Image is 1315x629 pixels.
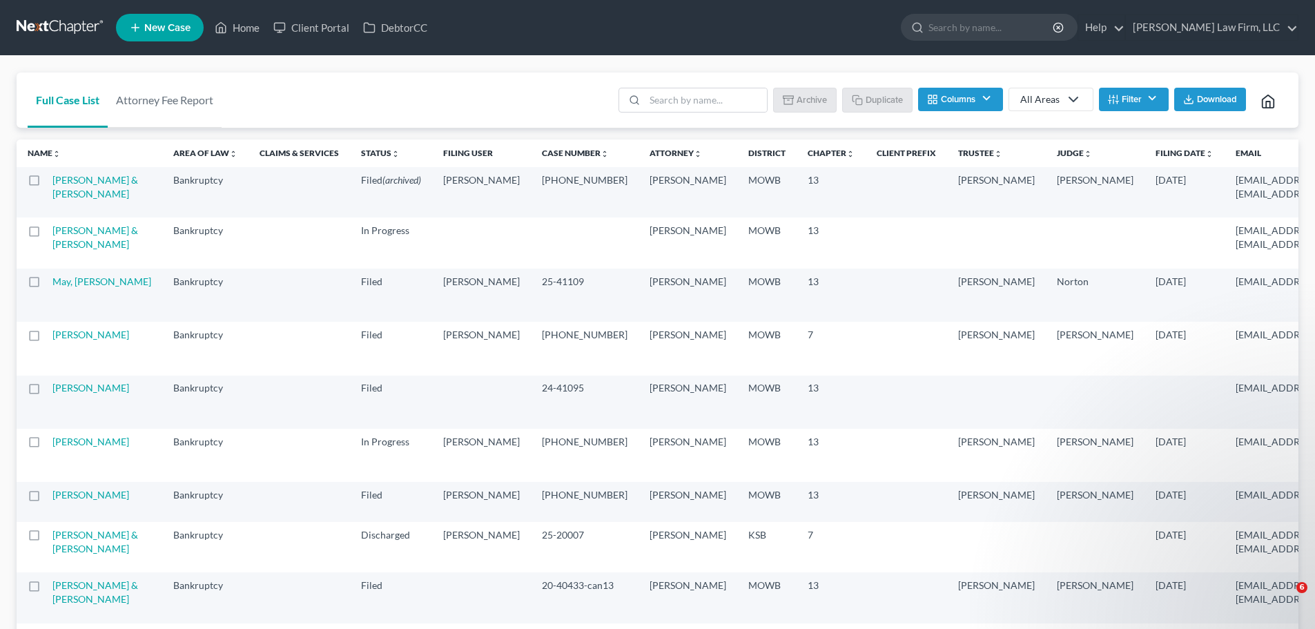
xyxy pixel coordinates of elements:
td: 24-41095 [531,376,639,429]
td: [DATE] [1144,429,1225,482]
a: DebtorCC [356,15,434,40]
td: 13 [797,217,866,268]
button: Download [1174,88,1246,111]
td: 13 [797,572,866,623]
a: [PERSON_NAME] Law Firm, LLC [1126,15,1298,40]
td: MOWB [737,376,797,429]
td: 13 [797,167,866,217]
td: MOWB [737,167,797,217]
th: Filing User [432,139,531,167]
td: [PERSON_NAME] [1046,429,1144,482]
a: Filing Dateunfold_more [1156,148,1214,158]
td: [DATE] [1144,572,1225,623]
input: Search by name... [928,14,1055,40]
td: [PERSON_NAME] [639,429,737,482]
a: Trusteeunfold_more [958,148,1002,158]
a: May, [PERSON_NAME] [52,275,151,287]
i: unfold_more [846,150,855,158]
td: [PERSON_NAME] [947,269,1046,322]
td: [PERSON_NAME] [947,429,1046,482]
td: [PERSON_NAME] [432,522,531,572]
td: 25-41109 [531,269,639,322]
a: [PERSON_NAME] & [PERSON_NAME] [52,579,138,605]
td: [PERSON_NAME] [1046,322,1144,375]
td: 13 [797,429,866,482]
td: [PERSON_NAME] [947,572,1046,623]
td: [PERSON_NAME] [432,269,531,322]
td: 20-40433-can13 [531,572,639,623]
td: [PERSON_NAME] [432,167,531,217]
a: Full Case List [28,72,108,128]
td: Filed [350,269,432,322]
a: [PERSON_NAME] [52,329,129,340]
span: Download [1197,94,1237,105]
td: MOWB [737,322,797,375]
td: Filed [350,167,432,217]
iframe: Intercom live chat [1268,582,1301,615]
td: Filed [350,572,432,623]
a: [PERSON_NAME] & [PERSON_NAME] [52,224,138,250]
td: [PERSON_NAME] [639,167,737,217]
td: Discharged [350,522,432,572]
td: Bankruptcy [162,322,249,375]
td: [PERSON_NAME] [1046,482,1144,521]
td: [PERSON_NAME] [432,482,531,521]
td: Bankruptcy [162,167,249,217]
td: Bankruptcy [162,572,249,623]
td: [PERSON_NAME] [432,322,531,375]
td: [PERSON_NAME] [1046,167,1144,217]
a: [PERSON_NAME] [52,489,129,501]
a: [PERSON_NAME] [52,382,129,394]
td: 13 [797,269,866,322]
td: [PERSON_NAME] [639,482,737,521]
td: [PERSON_NAME] [639,322,737,375]
td: MOWB [737,572,797,623]
span: (archived) [382,174,421,186]
td: 7 [797,522,866,572]
td: 7 [797,322,866,375]
td: MOWB [737,269,797,322]
td: Bankruptcy [162,429,249,482]
td: Filed [350,322,432,375]
td: Filed [350,482,432,521]
td: [PERSON_NAME] [639,572,737,623]
a: [PERSON_NAME] & [PERSON_NAME] [52,174,138,200]
a: Case Numberunfold_more [542,148,609,158]
i: unfold_more [694,150,702,158]
a: Help [1078,15,1124,40]
td: MOWB [737,217,797,268]
td: Filed [350,376,432,429]
a: Home [208,15,266,40]
a: Client Portal [266,15,356,40]
a: Attorney Fee Report [108,72,222,128]
a: Attorneyunfold_more [650,148,702,158]
button: Filter [1099,88,1169,111]
span: 6 [1296,582,1307,593]
td: [DATE] [1144,269,1225,322]
td: [PERSON_NAME] [639,522,737,572]
td: Norton [1046,269,1144,322]
td: [PERSON_NAME] [432,429,531,482]
button: Columns [918,88,1002,111]
i: unfold_more [52,150,61,158]
td: KSB [737,522,797,572]
td: [PHONE_NUMBER] [531,429,639,482]
i: unfold_more [1205,150,1214,158]
a: Chapterunfold_more [808,148,855,158]
i: unfold_more [601,150,609,158]
td: Bankruptcy [162,522,249,572]
td: [PHONE_NUMBER] [531,482,639,521]
td: [PHONE_NUMBER] [531,322,639,375]
td: Bankruptcy [162,376,249,429]
td: 13 [797,376,866,429]
td: 13 [797,482,866,521]
th: Client Prefix [866,139,947,167]
td: [PERSON_NAME] [639,217,737,268]
a: Nameunfold_more [28,148,61,158]
a: Statusunfold_more [361,148,400,158]
input: Search by name... [645,88,767,112]
span: New Case [144,23,191,33]
a: [PERSON_NAME] & [PERSON_NAME] [52,529,138,554]
td: 25-20007 [531,522,639,572]
td: MOWB [737,482,797,521]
